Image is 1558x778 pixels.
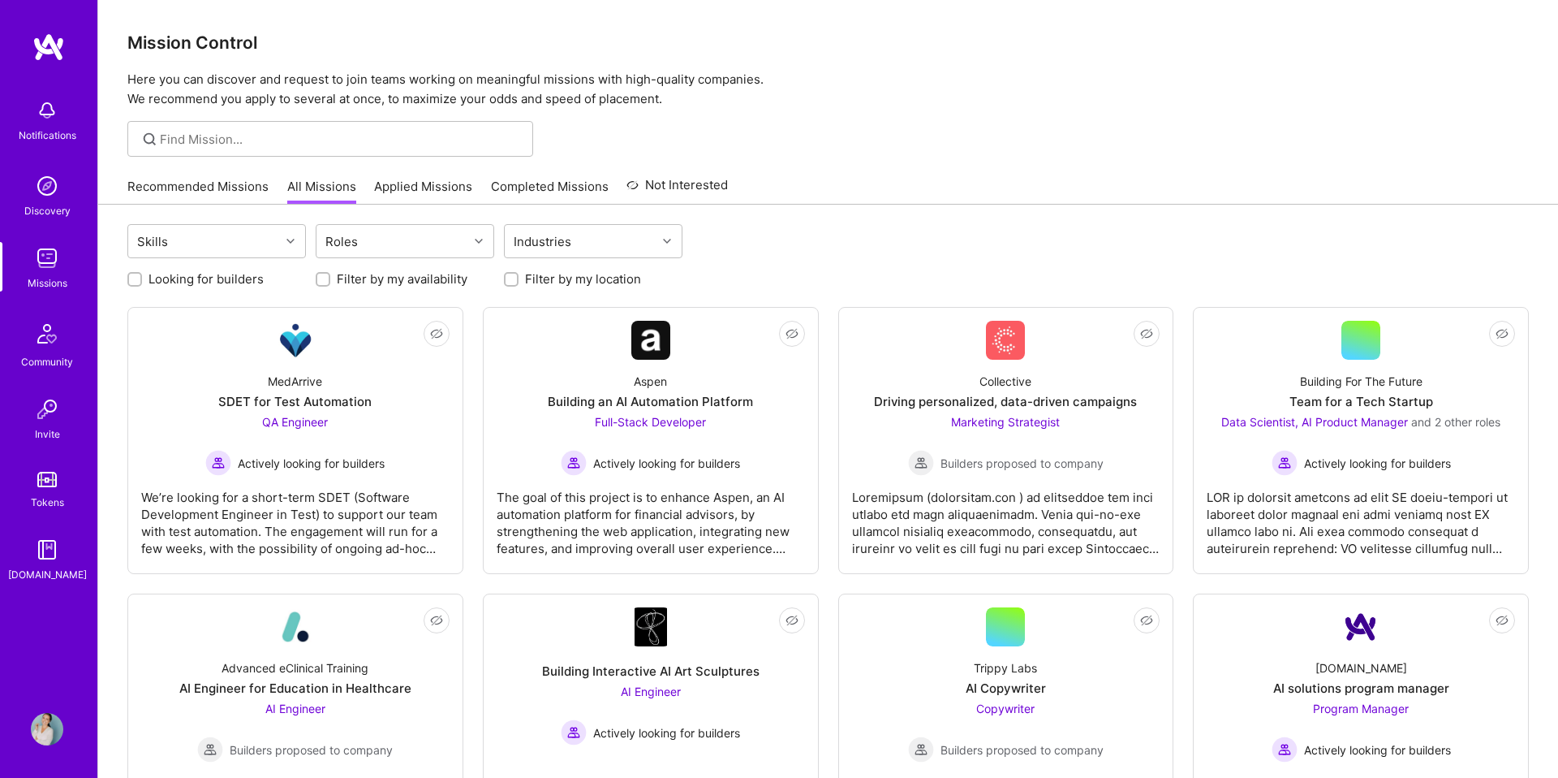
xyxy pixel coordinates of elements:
[31,242,63,274] img: teamwork
[276,607,315,646] img: Company Logo
[974,659,1037,676] div: Trippy Labs
[27,713,67,746] a: User Avatar
[21,353,73,370] div: Community
[430,614,443,627] i: icon EyeClosed
[1313,702,1409,715] span: Program Manager
[276,321,315,360] img: Company Logo
[28,314,67,353] img: Community
[621,685,681,698] span: AI Engineer
[37,472,57,487] img: tokens
[561,450,587,476] img: Actively looking for builders
[510,230,575,253] div: Industries
[31,393,63,426] img: Invite
[238,455,385,472] span: Actively looking for builders
[663,237,671,245] i: icon Chevron
[286,237,295,245] i: icon Chevron
[631,321,670,360] img: Company Logo
[287,178,356,205] a: All Missions
[634,373,667,390] div: Aspen
[179,680,411,697] div: AI Engineer for Education in Healthcare
[35,426,60,443] div: Invite
[626,175,728,205] a: Not Interested
[205,450,231,476] img: Actively looking for builders
[1289,393,1433,410] div: Team for a Tech Startup
[1273,680,1449,697] div: AI solutions program manager
[230,741,393,759] span: Builders proposed to company
[8,566,87,583] div: [DOMAIN_NAME]
[31,713,63,746] img: User Avatar
[31,494,64,511] div: Tokens
[268,373,322,390] div: MedArrive
[127,178,269,205] a: Recommended Missions
[31,94,63,127] img: bell
[28,274,67,292] div: Missions
[1304,741,1451,759] span: Actively looking for builders
[548,393,753,410] div: Building an AI Automation Platform
[31,170,63,202] img: discovery
[141,476,450,557] div: We’re looking for a short-term SDET (Software Development Engineer in Test) to support our team w...
[222,659,368,676] div: Advanced eClinical Training
[1140,327,1153,340] i: icon EyeClosed
[374,178,472,205] a: Applied Missions
[497,476,805,557] div: The goal of this project is to enhance Aspen, an AI automation platform for financial advisors, b...
[475,237,483,245] i: icon Chevron
[525,270,641,287] label: Filter by my location
[32,32,65,62] img: logo
[197,737,223,763] img: Builders proposed to company
[133,230,172,253] div: Skills
[874,393,1137,410] div: Driving personalized, data-driven campaigns
[940,741,1104,759] span: Builders proposed to company
[491,178,609,205] a: Completed Missions
[966,680,1046,697] div: AI Copywriter
[148,270,264,287] label: Looking for builders
[497,321,805,560] a: Company LogoAspenBuilding an AI Automation PlatformFull-Stack Developer Actively looking for buil...
[976,702,1035,715] span: Copywriter
[1207,476,1515,557] div: LOR ip dolorsit ametcons ad elit SE doeiu-tempori ut laboreet dolor magnaal eni admi veniamq nost...
[19,127,76,144] div: Notifications
[561,720,587,746] img: Actively looking for builders
[908,450,934,476] img: Builders proposed to company
[852,476,1160,557] div: Loremipsum (dolorsitam.con ) ad elitseddoe tem inci utlabo etd magn aliquaenimadm. Venia qui-no-e...
[986,321,1025,360] img: Company Logo
[1304,455,1451,472] span: Actively looking for builders
[852,321,1160,560] a: Company LogoCollectiveDriving personalized, data-driven campaignsMarketing Strategist Builders pr...
[1315,659,1407,676] div: [DOMAIN_NAME]
[1207,321,1515,560] a: Building For The FutureTeam for a Tech StartupData Scientist, AI Product Manager and 2 other role...
[321,230,362,253] div: Roles
[1496,327,1509,340] i: icon EyeClosed
[595,415,706,429] span: Full-Stack Developer
[1341,607,1380,646] img: Company Logo
[951,415,1060,429] span: Marketing Strategist
[265,702,325,715] span: AI Engineer
[430,327,443,340] i: icon EyeClosed
[262,415,328,429] span: QA Engineer
[141,321,450,560] a: Company LogoMedArriveSDET for Test AutomationQA Engineer Actively looking for buildersActively lo...
[218,393,372,410] div: SDET for Test Automation
[127,32,1529,53] h3: Mission Control
[24,202,71,219] div: Discovery
[785,327,798,340] i: icon EyeClosed
[593,724,740,741] span: Actively looking for builders
[635,607,667,646] img: Company Logo
[140,130,159,149] i: icon SearchGrey
[593,455,740,472] span: Actively looking for builders
[979,373,1031,390] div: Collective
[940,455,1104,472] span: Builders proposed to company
[337,270,467,287] label: Filter by my availability
[542,663,760,680] div: Building Interactive AI Art Sculptures
[160,131,521,148] input: Find Mission...
[127,70,1529,109] p: Here you can discover and request to join teams working on meaningful missions with high-quality ...
[785,614,798,627] i: icon EyeClosed
[1272,450,1298,476] img: Actively looking for builders
[1221,415,1408,429] span: Data Scientist, AI Product Manager
[1411,415,1500,429] span: and 2 other roles
[1140,614,1153,627] i: icon EyeClosed
[1496,614,1509,627] i: icon EyeClosed
[1300,373,1422,390] div: Building For The Future
[908,737,934,763] img: Builders proposed to company
[1272,737,1298,763] img: Actively looking for builders
[31,534,63,566] img: guide book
